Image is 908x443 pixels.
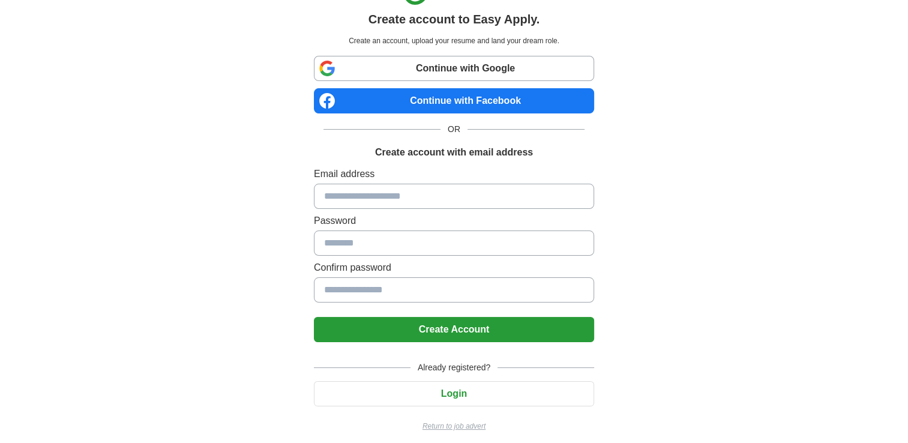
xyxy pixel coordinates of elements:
label: Confirm password [314,261,594,275]
button: Login [314,381,594,406]
label: Email address [314,167,594,181]
h1: Create account with email address [375,145,533,160]
a: Return to job advert [314,421,594,432]
a: Login [314,388,594,399]
a: Continue with Google [314,56,594,81]
label: Password [314,214,594,228]
p: Create an account, upload your resume and land your dream role. [316,35,592,46]
span: OR [440,123,468,136]
button: Create Account [314,317,594,342]
h1: Create account to Easy Apply. [368,10,540,28]
span: Already registered? [410,361,498,374]
a: Continue with Facebook [314,88,594,113]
